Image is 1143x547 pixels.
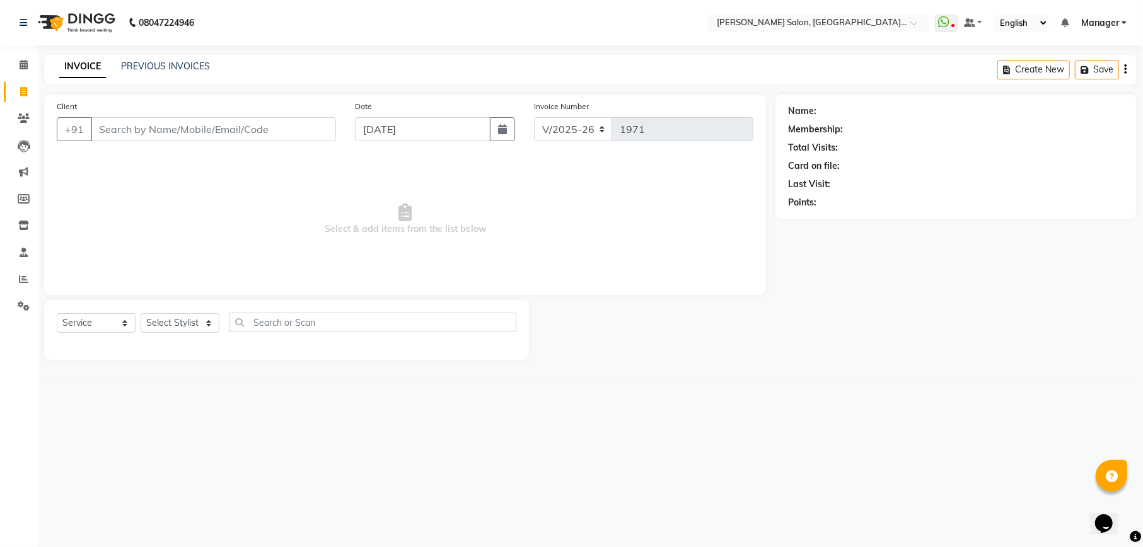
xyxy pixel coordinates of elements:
iframe: chat widget [1090,497,1130,534]
img: logo [32,5,119,40]
div: Last Visit: [788,178,830,191]
a: INVOICE [59,55,106,78]
div: Total Visits: [788,141,838,154]
label: Invoice Number [534,101,589,112]
button: Create New [997,60,1070,79]
input: Search by Name/Mobile/Email/Code [91,117,336,141]
div: Points: [788,196,816,209]
div: Card on file: [788,159,840,173]
button: Save [1075,60,1119,79]
input: Search or Scan [229,313,516,332]
span: Select & add items from the list below [57,156,753,282]
div: Membership: [788,123,843,136]
label: Client [57,101,77,112]
a: PREVIOUS INVOICES [121,60,210,72]
b: 08047224946 [139,5,194,40]
button: +91 [57,117,92,141]
label: Date [355,101,372,112]
div: Name: [788,105,816,118]
span: Manager [1081,16,1119,30]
